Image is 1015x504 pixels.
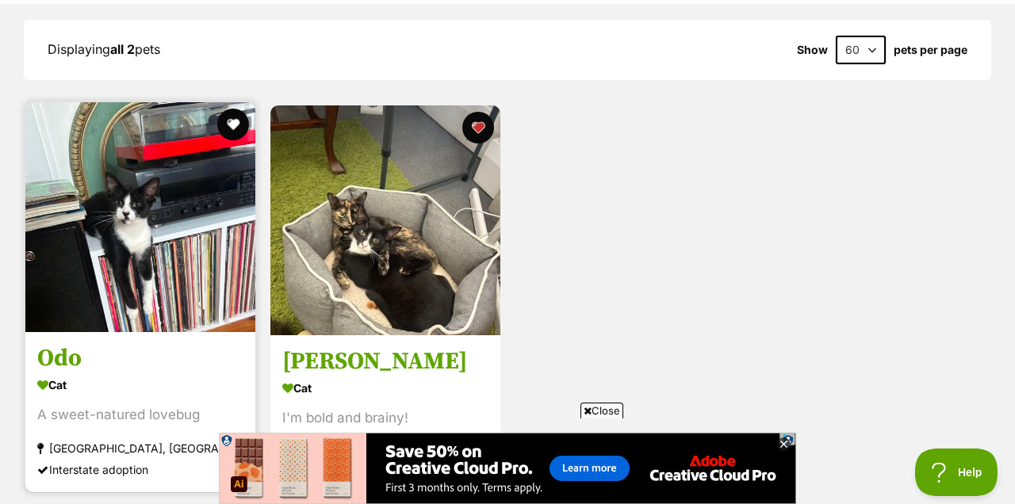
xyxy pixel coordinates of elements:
iframe: Advertisement [219,425,796,496]
div: I'm bold and brainy! [282,407,488,429]
a: Odo Cat A sweet-natured lovebug [GEOGRAPHIC_DATA], [GEOGRAPHIC_DATA] Interstate adoption favourite [25,331,255,492]
div: Interstate adoption [37,459,243,480]
div: [GEOGRAPHIC_DATA], [GEOGRAPHIC_DATA] [37,437,243,459]
iframe: Help Scout Beacon - Open [915,449,999,496]
strong: all 2 [110,41,135,57]
button: favourite [217,109,249,140]
span: Show [797,44,828,56]
img: Boris [270,105,500,335]
div: Cat [282,376,488,399]
button: favourite [462,112,494,143]
img: consumer-privacy-logo.png [563,2,576,14]
a: Privacy Notification [561,2,577,14]
h3: Odo [37,343,243,373]
img: Odo [25,102,255,332]
label: pets per page [894,44,967,56]
a: [PERSON_NAME] Cat I'm bold and brainy! [GEOGRAPHIC_DATA], [GEOGRAPHIC_DATA] Interstate adoption f... [270,334,500,495]
img: consumer-privacy-logo.png [2,2,14,14]
img: iconc.png [561,1,576,13]
span: Displaying pets [48,41,160,57]
span: Close [580,403,623,418]
div: Cat [37,373,243,396]
div: A sweet-natured lovebug [37,404,243,426]
h3: [PERSON_NAME] [282,346,488,376]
